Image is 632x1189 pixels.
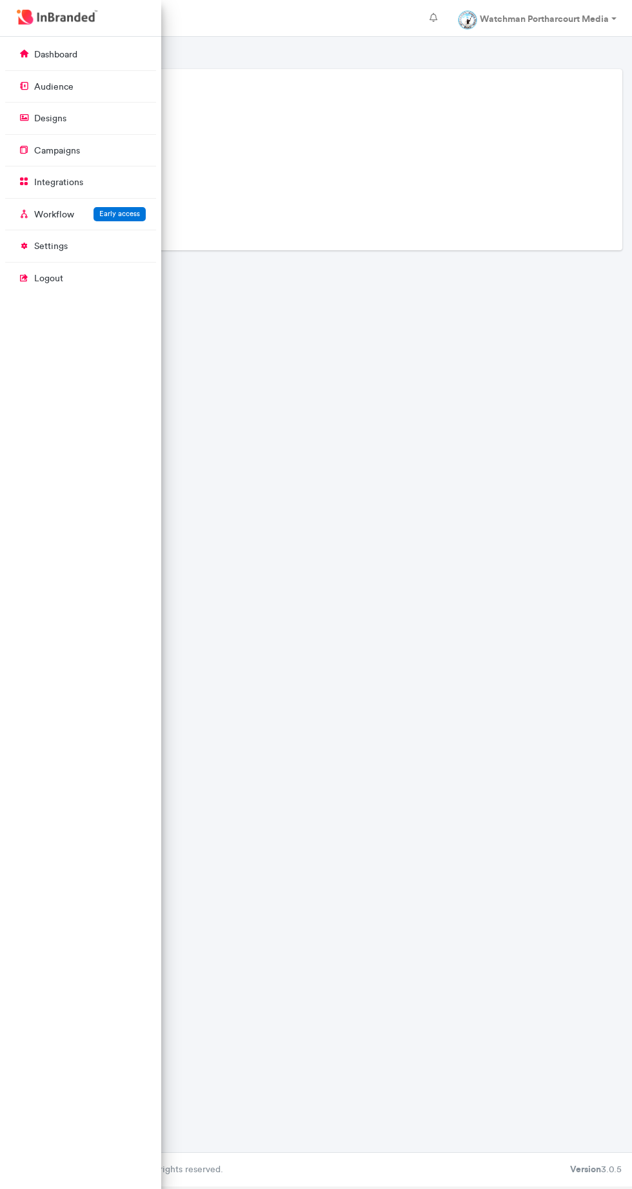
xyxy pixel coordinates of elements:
[34,81,74,94] p: audience
[34,112,66,125] p: designs
[570,1163,622,1176] div: 3.0.5
[34,272,63,285] p: logout
[5,74,156,99] a: audience
[480,13,609,25] strong: Watchman Portharcourt Media
[99,209,140,218] span: Early access
[458,10,477,30] img: profile dp
[448,5,627,31] a: Watchman Portharcourt Media
[5,202,156,226] a: WorkflowEarly access
[5,42,156,66] a: dashboard
[34,145,80,157] p: campaigns
[5,106,156,130] a: designs
[570,1163,601,1175] b: Version
[5,170,156,194] a: integrations
[14,6,101,28] img: InBranded Logo
[34,176,83,189] p: integrations
[5,138,156,163] a: campaigns
[5,234,156,258] a: settings
[34,208,74,221] p: Workflow
[34,48,77,61] p: dashboard
[34,240,68,253] p: settings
